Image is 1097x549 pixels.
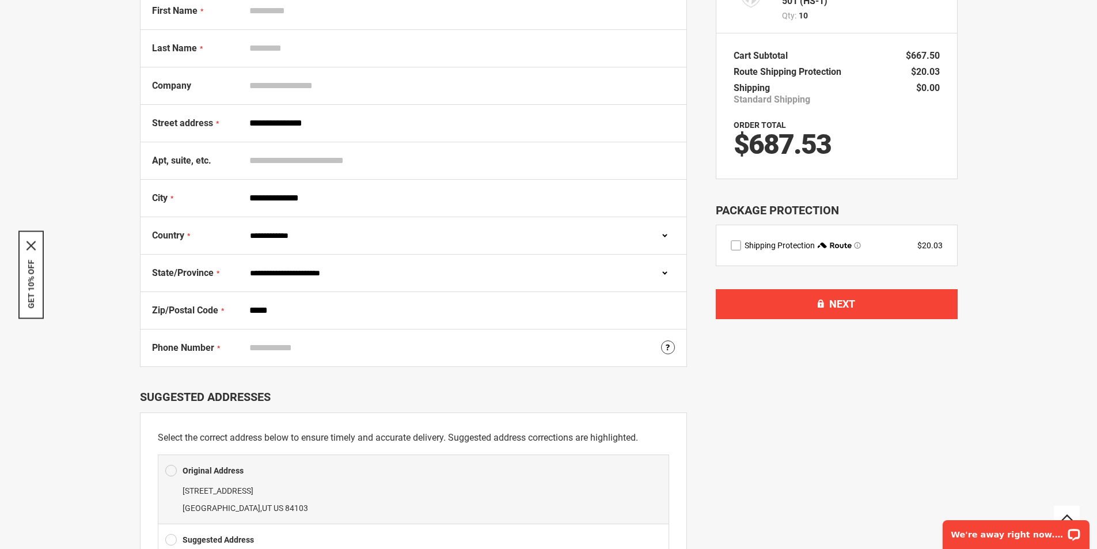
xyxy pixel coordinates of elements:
span: [GEOGRAPHIC_DATA] [183,503,260,513]
div: Suggested Addresses [140,390,687,404]
span: Last Name [152,43,197,54]
button: GET 10% OFF [26,259,36,308]
strong: Order Total [734,120,786,130]
span: Street address [152,118,213,128]
th: Cart Subtotal [734,48,794,64]
span: Learn more [854,242,861,249]
span: Shipping Protection [745,241,815,250]
div: $20.03 [917,240,943,251]
span: $667.50 [906,50,940,61]
span: Phone Number [152,342,214,353]
span: $0.00 [916,82,940,93]
span: 84103 [285,503,308,513]
p: Select the correct address below to ensure timely and accurate delivery. Suggested address correc... [158,430,669,445]
div: route shipping protection selector element [731,240,943,251]
svg: close icon [26,241,36,250]
span: State/Province [152,267,214,278]
span: US [274,503,283,513]
button: Next [716,289,958,319]
span: 10 [799,10,808,21]
span: Qty [782,11,795,20]
span: $20.03 [911,66,940,77]
b: Suggested Address [183,535,254,544]
span: Standard Shipping [734,94,810,105]
span: First Name [152,5,198,16]
span: Company [152,80,191,91]
div: , [165,482,662,517]
b: Original Address [183,466,244,475]
div: Package Protection [716,202,958,219]
span: Shipping [734,82,770,93]
iframe: LiveChat chat widget [935,513,1097,549]
span: Apt, suite, etc. [152,155,211,166]
button: Close [26,241,36,250]
span: Country [152,230,184,241]
span: Next [829,298,855,310]
th: Route Shipping Protection [734,64,847,80]
span: Zip/Postal Code [152,305,218,316]
span: UT [262,503,272,513]
span: [STREET_ADDRESS] [183,486,253,495]
span: $687.53 [734,128,831,161]
span: City [152,192,168,203]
